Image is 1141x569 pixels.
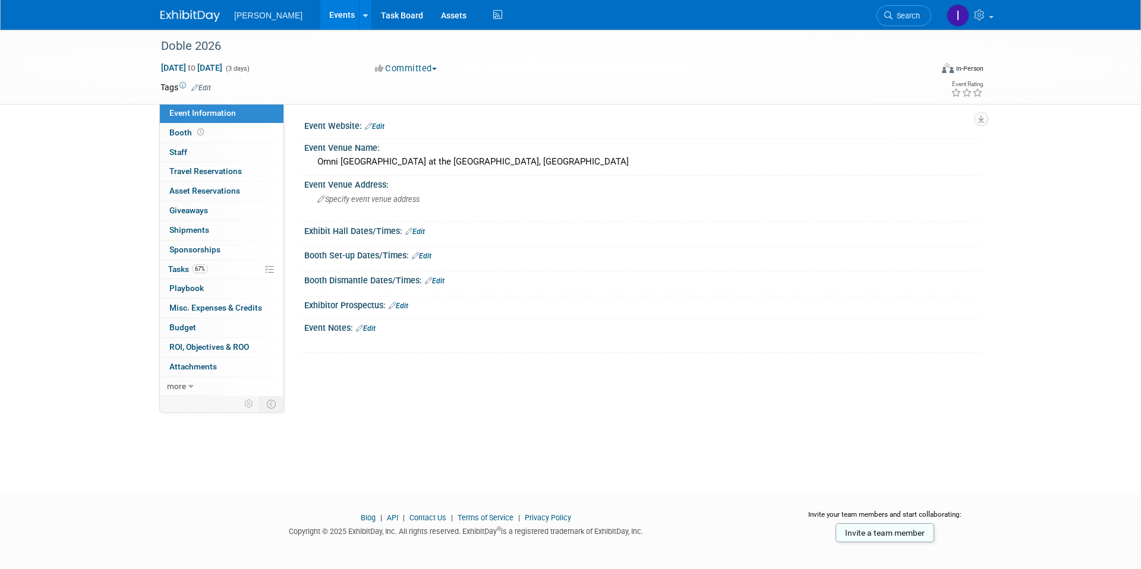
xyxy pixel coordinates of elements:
[260,396,284,412] td: Toggle Event Tabs
[877,5,931,26] a: Search
[304,139,981,154] div: Event Venue Name:
[160,143,283,162] a: Staff
[160,182,283,201] a: Asset Reservations
[317,195,420,204] span: Specify event venue address
[160,162,283,181] a: Travel Reservations
[195,128,206,137] span: Booth not reserved yet
[160,241,283,260] a: Sponsorships
[169,245,220,254] span: Sponsorships
[160,358,283,377] a: Attachments
[313,153,972,171] div: Omni [GEOGRAPHIC_DATA] at the [GEOGRAPHIC_DATA], [GEOGRAPHIC_DATA]
[160,62,223,73] span: [DATE] [DATE]
[304,117,981,132] div: Event Website:
[160,81,211,93] td: Tags
[169,147,187,157] span: Staff
[371,62,442,75] button: Committed
[497,526,501,532] sup: ®
[191,84,211,92] a: Edit
[951,81,983,87] div: Event Rating
[160,377,283,396] a: more
[304,296,981,312] div: Exhibitor Prospectus:
[160,221,283,240] a: Shipments
[361,513,376,522] a: Blog
[377,513,385,522] span: |
[861,62,984,80] div: Event Format
[409,513,446,522] a: Contact Us
[157,36,913,57] div: Doble 2026
[515,513,523,522] span: |
[458,513,513,522] a: Terms of Service
[387,513,398,522] a: API
[405,227,425,236] a: Edit
[389,302,408,310] a: Edit
[160,260,283,279] a: Tasks67%
[304,176,981,191] div: Event Venue Address:
[169,108,236,118] span: Event Information
[169,342,249,352] span: ROI, Objectives & ROO
[400,513,408,522] span: |
[160,10,220,22] img: ExhibitDay
[169,303,262,312] span: Misc. Expenses & Credits
[186,63,197,72] span: to
[160,523,771,537] div: Copyright © 2025 ExhibitDay, Inc. All rights reserved. ExhibitDay is a registered trademark of Ex...
[169,186,240,195] span: Asset Reservations
[192,264,208,273] span: 67%
[304,246,981,262] div: Booth Set-up Dates/Times:
[304,319,981,334] div: Event Notes:
[168,264,208,274] span: Tasks
[304,222,981,238] div: Exhibit Hall Dates/Times:
[412,252,431,260] a: Edit
[160,124,283,143] a: Booth
[160,299,283,318] a: Misc. Expenses & Credits
[239,396,260,412] td: Personalize Event Tab Strip
[789,510,981,527] div: Invite your team members and start collaborating:
[893,11,920,20] span: Search
[234,11,302,20] span: [PERSON_NAME]
[425,277,445,285] a: Edit
[365,122,384,131] a: Edit
[169,362,217,371] span: Attachments
[169,225,209,235] span: Shipments
[947,4,969,27] img: Isabella DeJulia
[836,523,934,542] a: Invite a team member
[160,201,283,220] a: Giveaways
[304,271,981,287] div: Booth Dismantle Dates/Times:
[169,323,196,332] span: Budget
[167,381,186,391] span: more
[942,64,954,73] img: Format-Inperson.png
[525,513,571,522] a: Privacy Policy
[956,64,984,73] div: In-Person
[160,279,283,298] a: Playbook
[169,128,206,137] span: Booth
[169,206,208,215] span: Giveaways
[225,65,250,72] span: (3 days)
[169,283,204,293] span: Playbook
[160,318,283,337] a: Budget
[356,324,376,333] a: Edit
[160,338,283,357] a: ROI, Objectives & ROO
[169,166,242,176] span: Travel Reservations
[448,513,456,522] span: |
[160,104,283,123] a: Event Information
